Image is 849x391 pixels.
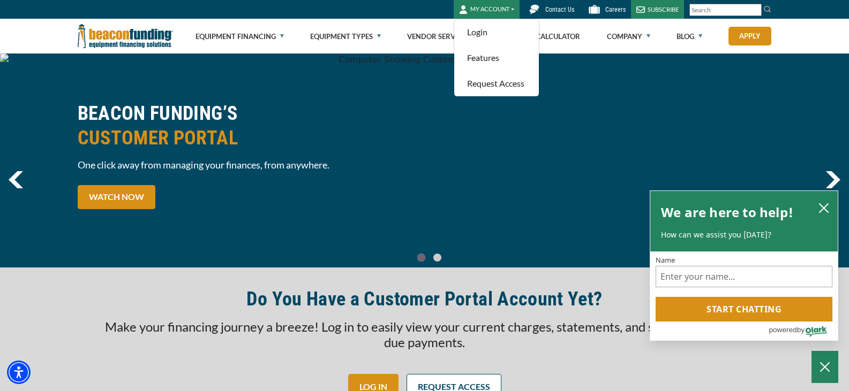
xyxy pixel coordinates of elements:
input: Search [689,4,762,16]
span: Careers [605,6,626,13]
span: CUSTOMER PORTAL [78,126,418,150]
a: WATCH NOW [78,185,155,209]
button: Start chatting [656,297,832,321]
img: Beacon Funding Corporation logo [78,19,173,53]
span: One click away from managing your finances, from anywhere. [78,158,418,172]
h2: BEACON FUNDING’S [78,101,418,150]
a: previous [9,171,23,188]
a: Company [607,19,650,53]
div: olark chatbox [650,190,838,341]
a: Request Access [454,71,539,96]
span: powered [769,323,797,336]
div: Accessibility Menu [7,361,31,384]
a: Powered by Olark [769,322,838,340]
button: close chatbox [815,200,832,215]
label: Name [656,257,832,264]
a: Login - open in a new tab [454,19,539,45]
a: Features [454,45,539,71]
span: by [797,323,805,336]
img: Right Navigator [825,171,840,188]
a: Blog [677,19,702,53]
h2: Do You Have a Customer Portal Account Yet? [246,287,602,311]
p: How can we assist you [DATE]? [661,229,827,240]
span: Contact Us [545,6,574,13]
a: Go To Slide 0 [415,253,428,262]
a: Apply [728,27,771,45]
input: Name [656,266,832,287]
a: Finance Calculator [504,19,580,53]
a: Go To Slide 1 [431,253,444,262]
a: Clear search text [750,6,759,14]
button: Close Chatbox [812,351,838,383]
a: Equipment Financing [196,19,284,53]
h2: We are here to help! [661,202,793,223]
a: Vendor Services [407,19,478,53]
img: Left Navigator [9,171,23,188]
span: Make your financing journey a breeze! Log in to easily view your current charges, statements, and... [105,319,744,350]
a: next [825,171,840,188]
img: Search [763,5,772,13]
a: Equipment Types [310,19,381,53]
